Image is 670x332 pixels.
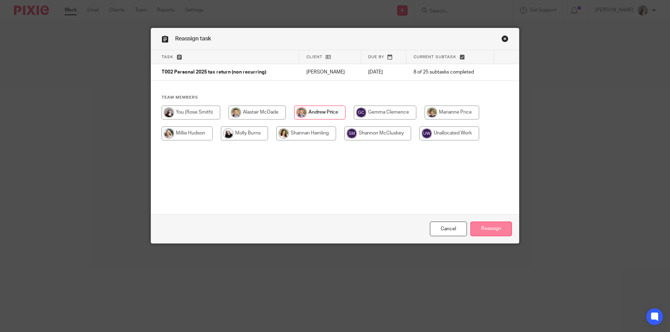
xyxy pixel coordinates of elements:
input: Reassign [470,222,512,237]
span: Reassign task [175,36,211,41]
a: Close this dialog window [430,222,467,237]
a: Close this dialog window [501,35,508,45]
span: T002 Personal 2025 tax return (non recurring) [162,70,266,75]
h4: Team members [162,95,508,100]
span: Task [162,55,173,59]
p: [PERSON_NAME] [306,69,354,76]
span: Client [306,55,322,59]
td: 8 of 25 subtasks completed [407,64,494,81]
span: Current subtask [414,55,456,59]
span: Due by [368,55,384,59]
p: [DATE] [368,69,400,76]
